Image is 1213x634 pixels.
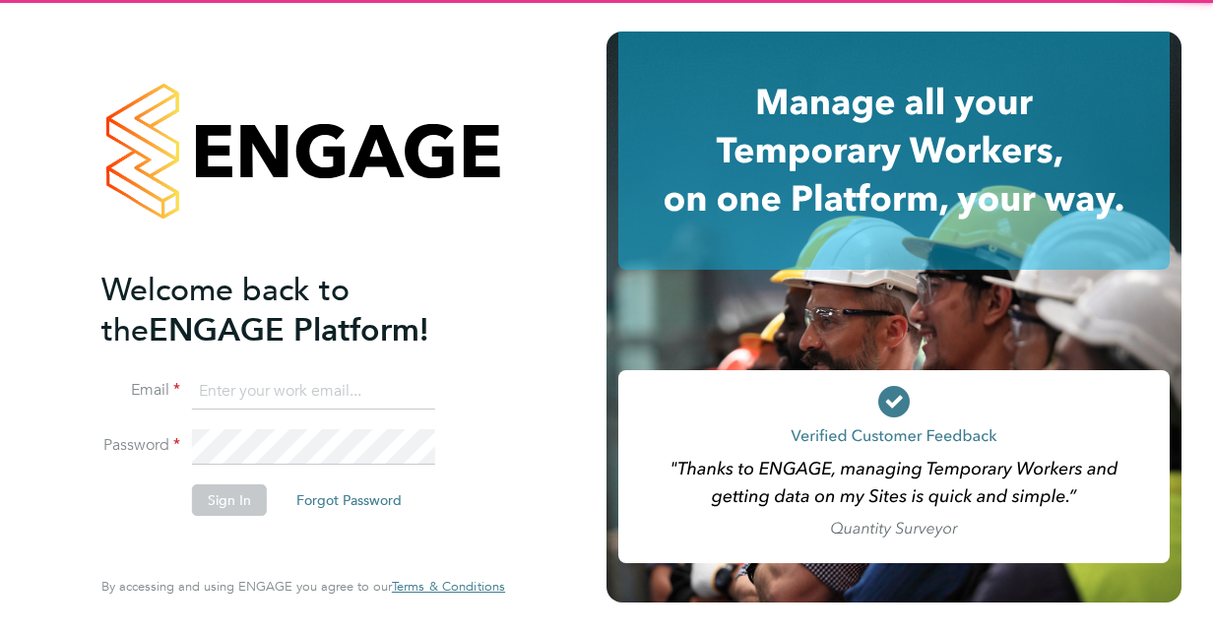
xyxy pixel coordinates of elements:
[392,579,505,595] a: Terms & Conditions
[392,578,505,595] span: Terms & Conditions
[192,484,267,516] button: Sign In
[281,484,417,516] button: Forgot Password
[101,270,485,350] h2: ENGAGE Platform!
[101,578,505,595] span: By accessing and using ENGAGE you agree to our
[192,374,435,410] input: Enter your work email...
[101,271,350,349] span: Welcome back to the
[101,380,180,401] label: Email
[101,435,180,456] label: Password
